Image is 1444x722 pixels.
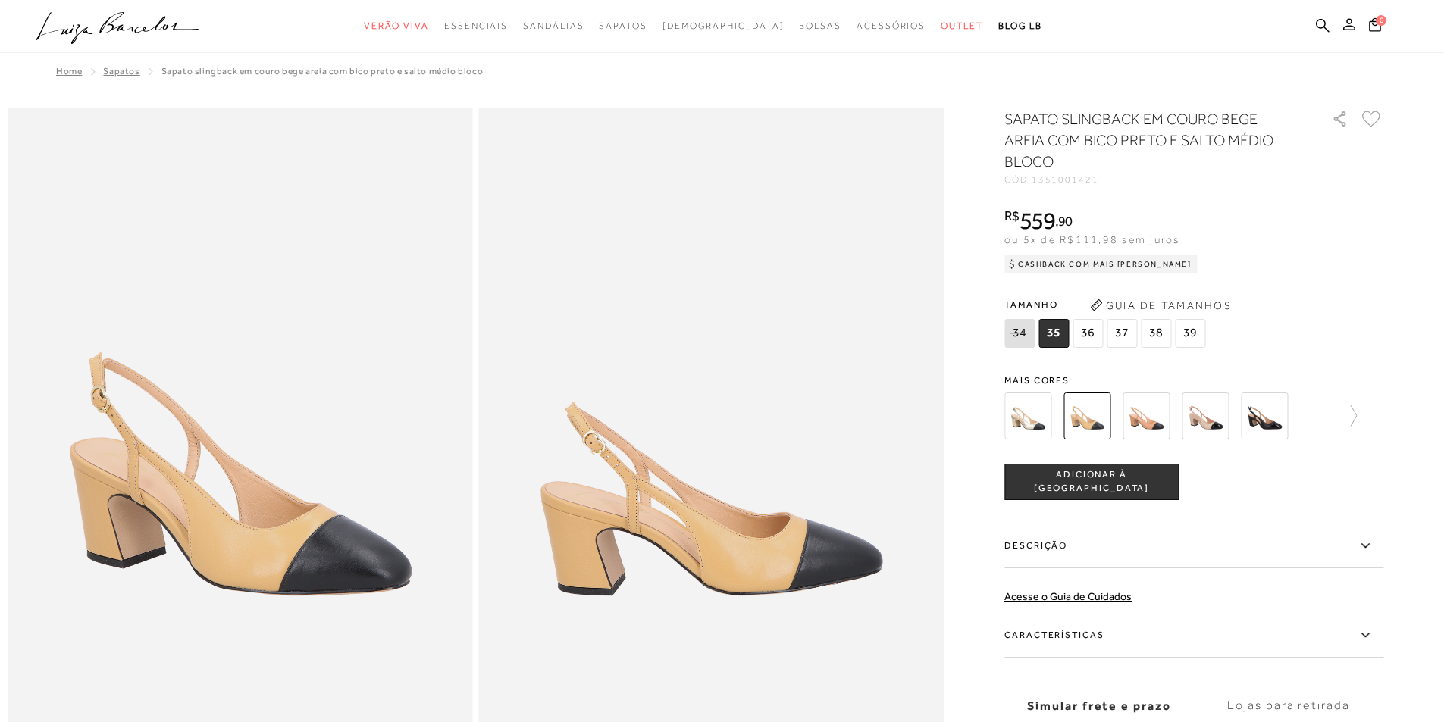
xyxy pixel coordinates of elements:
span: Tamanho [1004,293,1209,316]
span: Essenciais [444,20,508,31]
button: Guia de Tamanhos [1085,293,1236,317]
span: Sapatos [599,20,647,31]
i: R$ [1004,209,1020,223]
img: SAPATO SLINGBACK EM COURO BEGE AREIA COM BICO PRETO E SALTO MÉDIO BLOCO [1063,392,1110,439]
a: Acesse o Guia de Cuidados [1004,590,1132,602]
a: categoryNavScreenReaderText [857,12,926,40]
span: Mais cores [1004,376,1383,385]
a: noSubCategoriesText [662,12,785,40]
a: categoryNavScreenReaderText [941,12,983,40]
a: categoryNavScreenReaderText [599,12,647,40]
span: Bolsas [799,20,841,31]
span: Verão Viva [364,20,429,31]
img: SAPATO SALTO MÉDIO SLINGBACK DOURADO [1004,392,1051,439]
span: Acessórios [857,20,926,31]
span: 35 [1038,319,1069,348]
span: [DEMOGRAPHIC_DATA] [662,20,785,31]
span: 36 [1073,319,1103,348]
label: Descrição [1004,524,1383,568]
img: SAPATO SLINGBACK EM COURO BEGE COM SALTO BLOCO MÉDIO [1123,392,1170,439]
span: 38 [1141,319,1171,348]
button: ADICIONAR À [GEOGRAPHIC_DATA] [1004,464,1179,500]
img: SAPATO SLINGBACK EM COURO BEGE NATA E VERNIZ PRETO COM SALTO BLOCO MÉDIO [1182,392,1229,439]
span: SAPATO SLINGBACK EM COURO BEGE AREIA COM BICO PRETO E SALTO MÉDIO BLOCO [161,66,484,77]
a: categoryNavScreenReaderText [799,12,841,40]
span: 39 [1175,319,1205,348]
span: ADICIONAR À [GEOGRAPHIC_DATA] [1005,468,1178,495]
i: , [1055,214,1073,228]
div: Cashback com Mais [PERSON_NAME] [1004,255,1198,273]
span: Outlet [941,20,983,31]
span: 1351001421 [1032,174,1099,185]
span: 0 [1376,15,1386,26]
span: 90 [1058,213,1073,229]
a: categoryNavScreenReaderText [444,12,508,40]
a: BLOG LB [998,12,1042,40]
a: Home [56,66,82,77]
a: categoryNavScreenReaderText [364,12,429,40]
img: SAPATO SLINGBACK EM COURO E VERNIZ PRETO COM SALTO BLOCO MÉDIO [1241,392,1288,439]
span: 37 [1107,319,1137,348]
label: Características [1004,614,1383,658]
span: ou 5x de R$111,98 sem juros [1004,233,1179,245]
a: Sapatos [103,66,139,77]
span: 34 [1004,319,1035,348]
div: CÓD: [1004,175,1308,184]
button: 0 [1364,17,1386,37]
span: Sandálias [523,20,584,31]
span: 559 [1020,207,1055,234]
a: categoryNavScreenReaderText [523,12,584,40]
span: BLOG LB [998,20,1042,31]
h1: SAPATO SLINGBACK EM COURO BEGE AREIA COM BICO PRETO E SALTO MÉDIO BLOCO [1004,108,1289,172]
